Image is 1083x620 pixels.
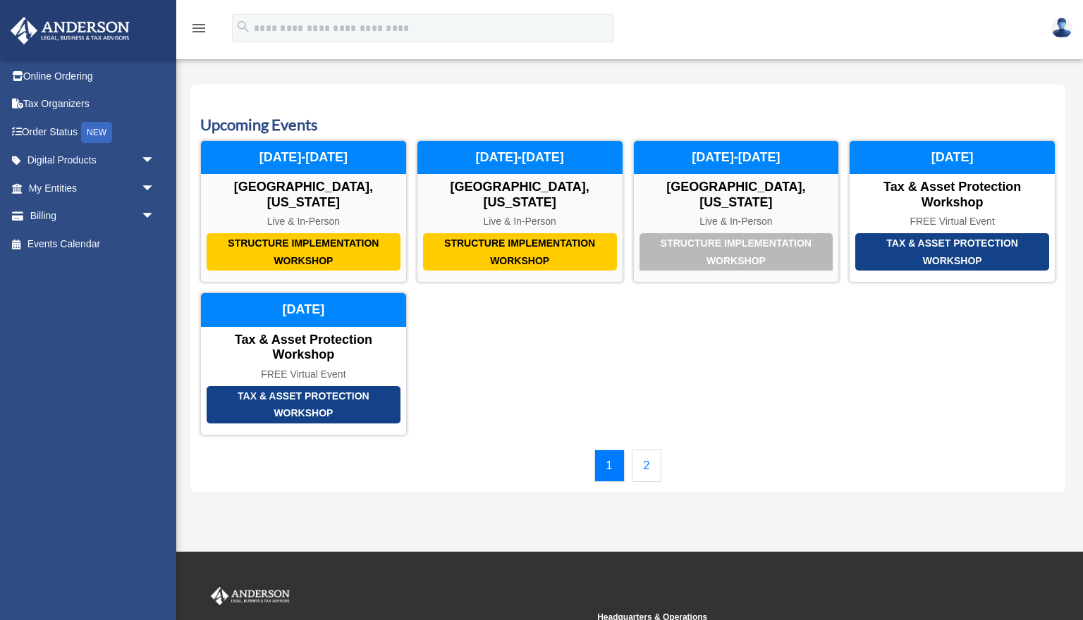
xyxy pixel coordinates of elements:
[850,141,1055,175] div: [DATE]
[141,202,169,231] span: arrow_drop_down
[201,368,406,380] div: FREE Virtual Event
[417,180,623,210] div: [GEOGRAPHIC_DATA], [US_STATE]
[201,333,406,363] div: Tax & Asset Protection Workshop
[200,140,407,283] a: Structure Implementation Workshop [GEOGRAPHIC_DATA], [US_STATE] Live & In-Person [DATE]-[DATE]
[10,230,169,258] a: Events Calendar
[640,233,833,271] div: Structure Implementation Workshop
[850,216,1055,228] div: FREE Virtual Event
[10,90,176,118] a: Tax Organizers
[201,141,406,175] div: [DATE]-[DATE]
[201,216,406,228] div: Live & In-Person
[417,140,623,283] a: Structure Implementation Workshop [GEOGRAPHIC_DATA], [US_STATE] Live & In-Person [DATE]-[DATE]
[855,233,1049,271] div: Tax & Asset Protection Workshop
[235,19,251,35] i: search
[141,174,169,203] span: arrow_drop_down
[1051,18,1072,38] img: User Pic
[417,216,623,228] div: Live & In-Person
[634,141,839,175] div: [DATE]-[DATE]
[633,140,840,283] a: Structure Implementation Workshop [GEOGRAPHIC_DATA], [US_STATE] Live & In-Person [DATE]-[DATE]
[10,62,176,90] a: Online Ordering
[850,180,1055,210] div: Tax & Asset Protection Workshop
[207,386,400,423] div: Tax & Asset Protection Workshop
[190,20,207,37] i: menu
[201,293,406,327] div: [DATE]
[10,147,176,175] a: Digital Productsarrow_drop_down
[417,141,623,175] div: [DATE]-[DATE]
[634,180,839,210] div: [GEOGRAPHIC_DATA], [US_STATE]
[141,147,169,175] span: arrow_drop_down
[81,122,112,143] div: NEW
[632,449,662,482] a: 2
[201,180,406,210] div: [GEOGRAPHIC_DATA], [US_STATE]
[190,25,207,37] a: menu
[6,17,134,44] img: Anderson Advisors Platinum Portal
[423,233,617,271] div: Structure Implementation Workshop
[10,174,176,202] a: My Entitiesarrow_drop_down
[594,449,625,482] a: 1
[200,292,407,435] a: Tax & Asset Protection Workshop Tax & Asset Protection Workshop FREE Virtual Event [DATE]
[10,118,176,147] a: Order StatusNEW
[849,140,1056,283] a: Tax & Asset Protection Workshop Tax & Asset Protection Workshop FREE Virtual Event [DATE]
[634,216,839,228] div: Live & In-Person
[200,114,1056,136] h3: Upcoming Events
[207,233,400,271] div: Structure Implementation Workshop
[10,202,176,230] a: Billingarrow_drop_down
[208,587,293,605] img: Anderson Advisors Platinum Portal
